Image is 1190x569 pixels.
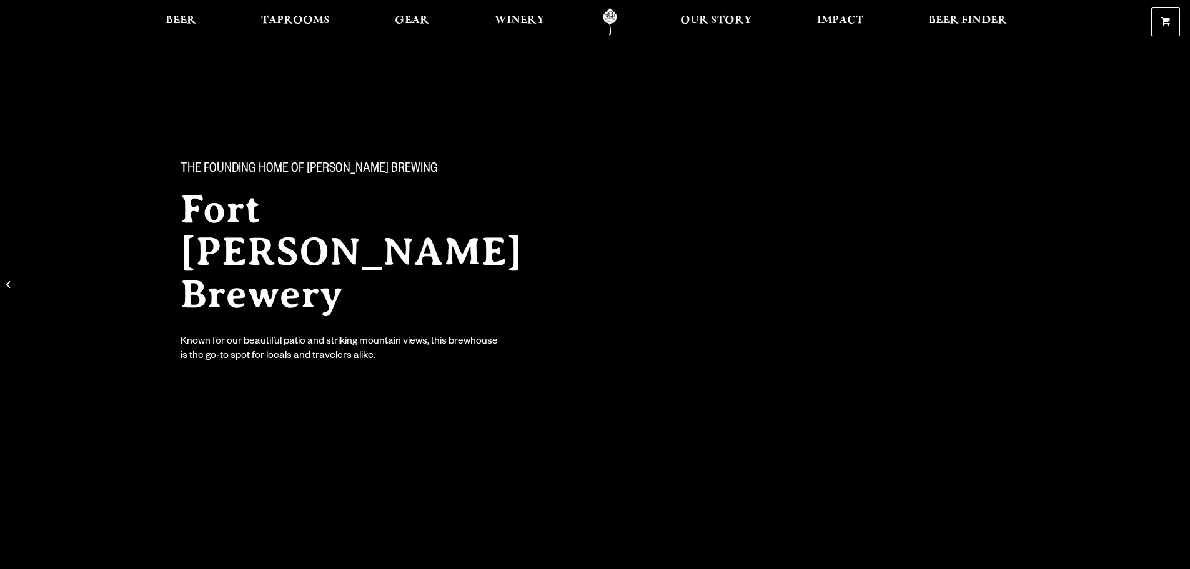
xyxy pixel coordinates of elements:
[387,8,437,36] a: Gear
[395,16,429,26] span: Gear
[166,16,196,26] span: Beer
[495,16,545,26] span: Winery
[817,16,863,26] span: Impact
[181,162,438,178] span: The Founding Home of [PERSON_NAME] Brewing
[253,8,338,36] a: Taprooms
[809,8,871,36] a: Impact
[181,188,570,315] h2: Fort [PERSON_NAME] Brewery
[928,16,1007,26] span: Beer Finder
[680,16,752,26] span: Our Story
[920,8,1015,36] a: Beer Finder
[157,8,204,36] a: Beer
[181,335,500,364] div: Known for our beautiful patio and striking mountain views, this brewhouse is the go-to spot for l...
[487,8,553,36] a: Winery
[261,16,330,26] span: Taprooms
[672,8,760,36] a: Our Story
[587,8,633,36] a: Odell Home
